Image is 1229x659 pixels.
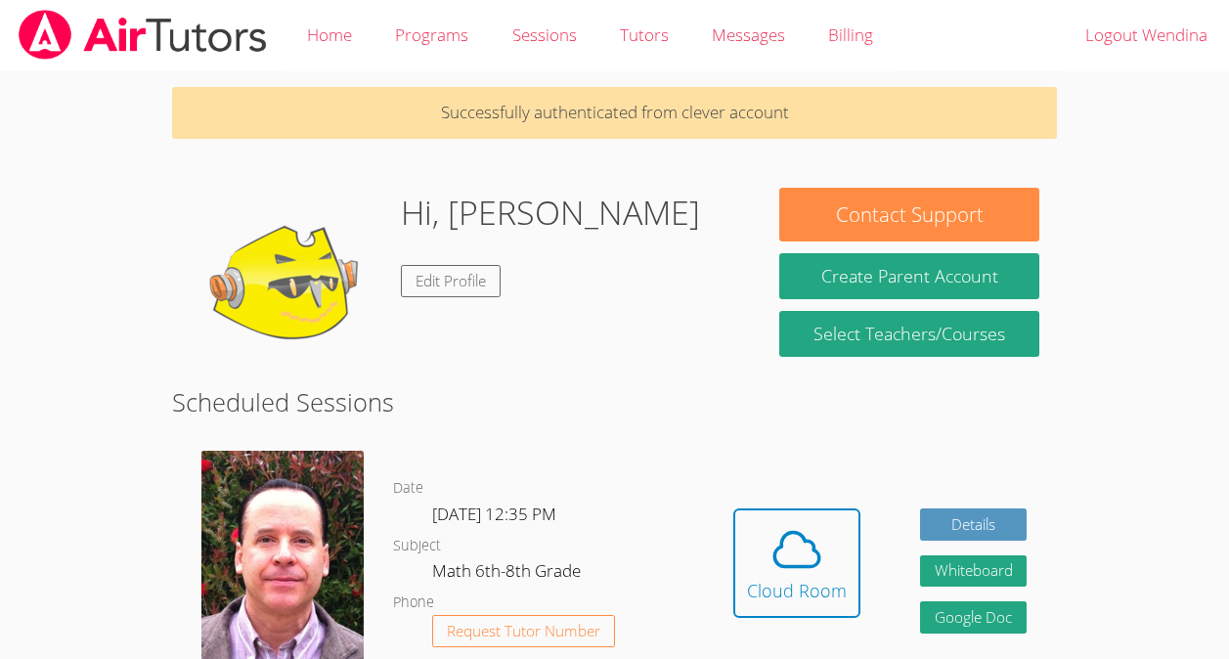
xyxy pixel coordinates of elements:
dt: Phone [393,591,434,615]
span: [DATE] 12:35 PM [432,503,556,525]
a: Select Teachers/Courses [779,311,1038,357]
span: Messages [712,23,785,46]
button: Create Parent Account [779,253,1038,299]
div: Cloud Room [747,577,847,604]
h1: Hi, [PERSON_NAME] [401,188,700,238]
dt: Date [393,476,423,501]
dt: Subject [393,534,441,558]
dd: Math 6th-8th Grade [432,557,585,591]
button: Request Tutor Number [432,615,615,647]
p: Successfully authenticated from clever account [172,87,1057,139]
button: Cloud Room [733,508,860,618]
a: Google Doc [920,601,1028,634]
a: Edit Profile [401,265,501,297]
img: default.png [190,188,385,383]
button: Contact Support [779,188,1038,242]
h2: Scheduled Sessions [172,383,1057,420]
a: Details [920,508,1028,541]
span: Request Tutor Number [447,624,600,638]
button: Whiteboard [920,555,1028,588]
img: airtutors_banner-c4298cdbf04f3fff15de1276eac7730deb9818008684d7c2e4769d2f7ddbe033.png [17,10,269,60]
